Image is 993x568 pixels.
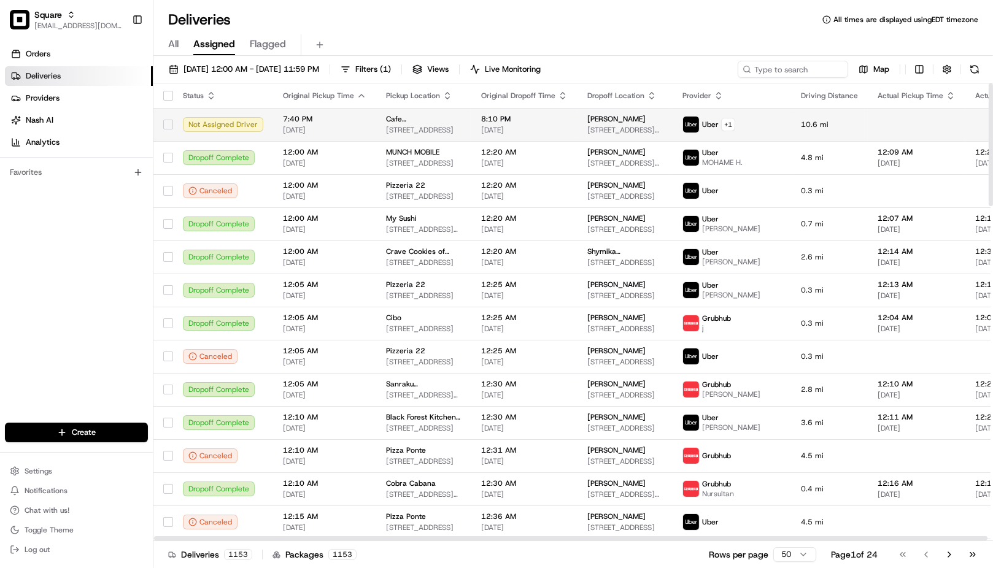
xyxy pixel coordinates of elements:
span: [STREET_ADDRESS] [587,258,663,267]
div: Favorites [5,163,148,182]
img: uber-new-logo.jpeg [683,348,699,364]
img: 5e692f75ce7d37001a5d71f1 [683,448,699,464]
span: Sanraku [PERSON_NAME] [386,379,462,389]
button: Start new chat [209,121,223,136]
span: Actual Pickup Time [878,91,943,101]
span: 12:05 AM [283,346,366,356]
span: 4.5 mi [801,517,858,527]
span: Knowledge Base [25,178,94,190]
span: [STREET_ADDRESS] [587,423,663,433]
span: [DATE] [283,258,366,267]
span: 2.6 mi [801,252,858,262]
span: [DATE] [878,158,956,168]
div: 💻 [104,179,114,189]
span: Grubhub [702,313,731,323]
span: Filters [355,64,391,75]
span: 4.5 mi [801,451,858,461]
span: Grubhub [702,479,731,489]
span: Uber [702,351,719,361]
input: Clear [32,79,203,92]
span: [STREET_ADDRESS] [386,423,462,433]
div: Canceled [183,448,238,463]
img: 5e692f75ce7d37001a5d71f1 [683,382,699,397]
span: [STREET_ADDRESS] [587,225,663,234]
span: [DATE] [878,390,956,400]
span: [DATE] [481,291,568,301]
a: Analytics [5,132,153,152]
span: [PERSON_NAME] [587,313,646,323]
span: 4.8 mi [801,153,858,163]
span: [STREET_ADDRESS] [386,258,462,267]
span: [STREET_ADDRESS][PERSON_NAME][PERSON_NAME] [587,158,663,168]
span: 12:09 AM [878,147,956,157]
span: Uber [702,517,719,527]
span: 12:10 AM [283,478,366,488]
span: Flagged [250,37,286,52]
span: Shymika [PERSON_NAME] [587,247,663,256]
span: [DATE] [481,357,568,367]
span: 12:00 AM [283,213,366,223]
span: [DATE] [283,125,366,135]
span: [DATE] [878,258,956,267]
span: 12:05 AM [283,280,366,290]
span: 12:14 AM [878,247,956,256]
a: 💻API Documentation [99,173,202,195]
span: Cibo [386,313,401,323]
button: Views [407,61,454,78]
span: [DATE] [283,191,366,201]
span: Uber [702,214,719,224]
span: Grubhub [702,451,731,461]
button: Toggle Theme [5,521,148,539]
img: uber-new-logo.jpeg [683,117,699,132]
span: [PERSON_NAME] [587,346,646,356]
button: SquareSquare[EMAIL_ADDRESS][DOMAIN_NAME] [5,5,127,34]
div: Canceled [183,183,238,198]
span: 12:10 AM [283,412,366,422]
span: 12:05 AM [283,379,366,389]
button: Live Monitoring [465,61,546,78]
span: Uber [702,186,719,196]
span: [STREET_ADDRESS] [386,191,462,201]
img: 1736555255976-a54dd68f-1ca7-489b-9aae-adbdc363a1c4 [12,117,34,139]
button: [DATE] 12:00 AM - [DATE] 11:59 PM [163,61,325,78]
span: Uber [702,148,719,158]
span: [PERSON_NAME] [702,257,760,267]
span: [DATE] [481,158,568,168]
span: [DATE] [481,125,568,135]
div: 1153 [224,549,252,560]
span: 12:15 AM [283,512,366,521]
button: Canceled [183,349,238,364]
span: [DATE] [878,423,956,433]
span: Pylon [122,208,149,217]
span: 2.8 mi [801,385,858,394]
img: uber-new-logo.jpeg [683,150,699,166]
span: 10.6 mi [801,120,858,129]
span: Crave Cookies of Puyallup, [GEOGRAPHIC_DATA] [386,247,462,256]
span: [STREET_ADDRESS] [587,324,663,334]
span: [DATE] [283,423,366,433]
span: [DATE] [481,225,568,234]
span: 7:40 PM [283,114,366,124]
span: [DATE] [878,489,956,499]
span: [DATE] [283,357,366,367]
span: [DATE] [283,324,366,334]
span: 12:04 AM [878,313,956,323]
span: Providers [26,93,60,104]
span: 12:05 AM [283,313,366,323]
span: [DATE] [878,225,956,234]
button: Create [5,423,148,442]
span: [STREET_ADDRESS][PERSON_NAME] [587,489,663,499]
span: [PERSON_NAME] [587,147,646,157]
span: [STREET_ADDRESS] [587,291,663,301]
span: Nash AI [26,115,53,126]
span: Nursultan [702,489,734,499]
span: [STREET_ADDRESS] [587,456,663,466]
span: [DATE] [481,489,568,499]
span: Pizzeria 22 [386,346,425,356]
span: [STREET_ADDRESS][PERSON_NAME] [386,390,462,400]
span: Orders [26,48,50,59]
span: 12:30 AM [481,478,568,488]
p: Welcome 👋 [12,49,223,69]
span: [DATE] [481,456,568,466]
span: 12:30 AM [481,412,568,422]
